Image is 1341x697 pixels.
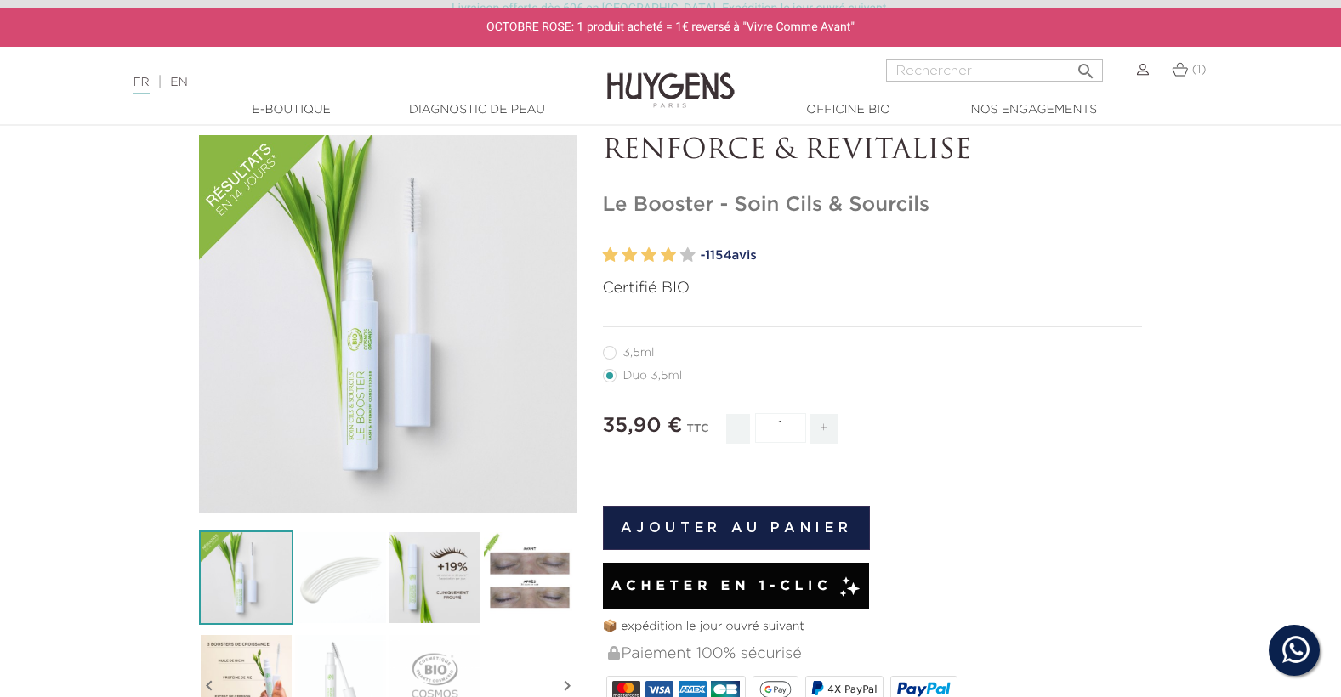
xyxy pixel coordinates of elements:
[603,277,1143,300] p: Certifié BIO
[622,243,637,268] label: 2
[603,618,1143,636] p: 📦 expédition le jour ouvré suivant
[827,683,877,695] span: 4X PayPal
[133,76,149,94] a: FR
[603,506,871,550] button: Ajouter au panier
[949,101,1119,119] a: Nos engagements
[603,346,675,360] label: 3,5ml
[170,76,187,88] a: EN
[392,101,562,119] a: Diagnostic de peau
[124,72,546,93] div: |
[764,101,934,119] a: Officine Bio
[701,243,1143,269] a: -1154avis
[608,646,620,660] img: Paiement 100% sécurisé
[705,249,731,262] span: 1154
[1071,54,1101,77] button: 
[606,636,1143,672] div: Paiement 100% sécurisé
[810,414,838,444] span: +
[687,411,709,456] div: TTC
[603,369,703,382] label: Duo 3,5ml
[1192,64,1207,76] span: (1)
[603,135,1143,167] p: RENFORCE & REVITALISE
[607,45,735,110] img: Huygens
[603,416,683,436] span: 35,90 €
[603,243,618,268] label: 1
[680,243,696,268] label: 5
[1076,56,1096,76] i: 
[199,530,293,625] img: Le Booster - Soin Cils & Sourcils
[207,101,377,119] a: E-Boutique
[661,243,676,268] label: 4
[641,243,656,268] label: 3
[603,193,1143,218] h1: Le Booster - Soin Cils & Sourcils
[755,413,806,443] input: Quantité
[886,59,1103,82] input: Rechercher
[726,414,750,444] span: -
[1172,63,1207,76] a: (1)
